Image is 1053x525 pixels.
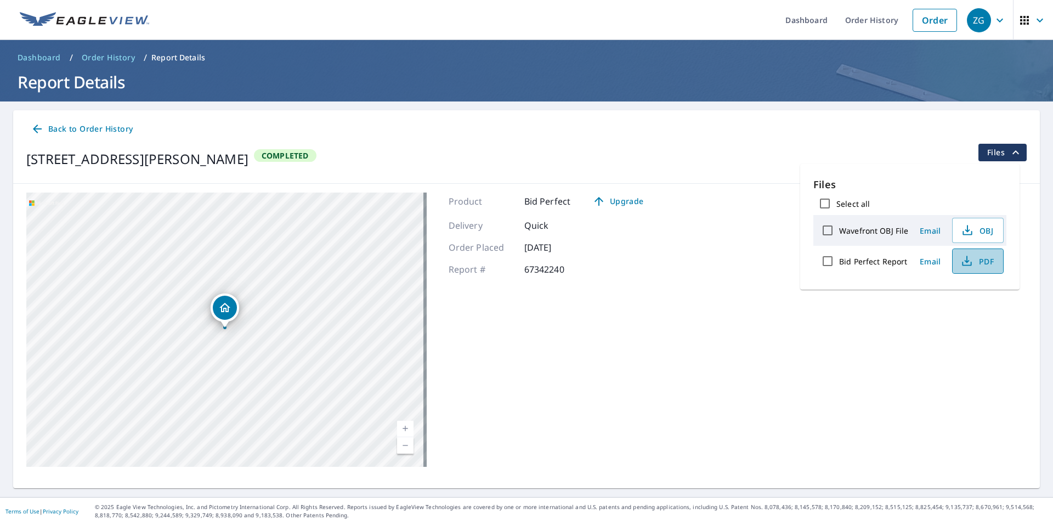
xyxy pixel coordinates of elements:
button: OBJ [952,218,1004,243]
span: Email [917,225,943,236]
a: Back to Order History [26,119,137,139]
span: Upgrade [590,195,646,208]
nav: breadcrumb [13,49,1040,66]
label: Select all [836,199,870,209]
p: | [5,508,78,515]
p: Report # [449,263,514,276]
button: PDF [952,249,1004,274]
button: filesDropdownBtn-67342240 [978,144,1027,161]
a: Order [913,9,957,32]
p: Report Details [151,52,205,63]
label: Wavefront OBJ File [839,225,908,236]
button: Email [913,222,948,239]
span: Email [917,256,943,267]
a: Upgrade [584,193,652,210]
p: © 2025 Eagle View Technologies, Inc. and Pictometry International Corp. All Rights Reserved. Repo... [95,503,1048,520]
span: Completed [255,150,315,161]
a: Dashboard [13,49,65,66]
p: 67342240 [524,263,590,276]
p: [DATE] [524,241,590,254]
span: PDF [959,255,994,268]
span: Files [987,146,1022,159]
p: Order Placed [449,241,514,254]
a: Current Level 17, Zoom Out [397,437,414,454]
li: / [144,51,147,64]
a: Terms of Use [5,507,39,515]
div: Dropped pin, building 1, Residential property, 271 Ragers Hill Rd South Fork, PA 15956 [211,293,239,328]
p: Bid Perfect [524,195,571,208]
img: EV Logo [20,12,149,29]
span: OBJ [959,224,994,237]
button: Email [913,253,948,270]
span: Order History [82,52,135,63]
h1: Report Details [13,71,1040,93]
a: Current Level 17, Zoom In [397,421,414,437]
label: Bid Perfect Report [839,256,907,267]
a: Order History [77,49,139,66]
p: Files [813,177,1006,192]
p: Product [449,195,514,208]
p: Delivery [449,219,514,232]
a: Privacy Policy [43,507,78,515]
li: / [70,51,73,64]
div: ZG [967,8,991,32]
div: [STREET_ADDRESS][PERSON_NAME] [26,149,248,169]
span: Dashboard [18,52,61,63]
span: Back to Order History [31,122,133,136]
p: Quick [524,219,590,232]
